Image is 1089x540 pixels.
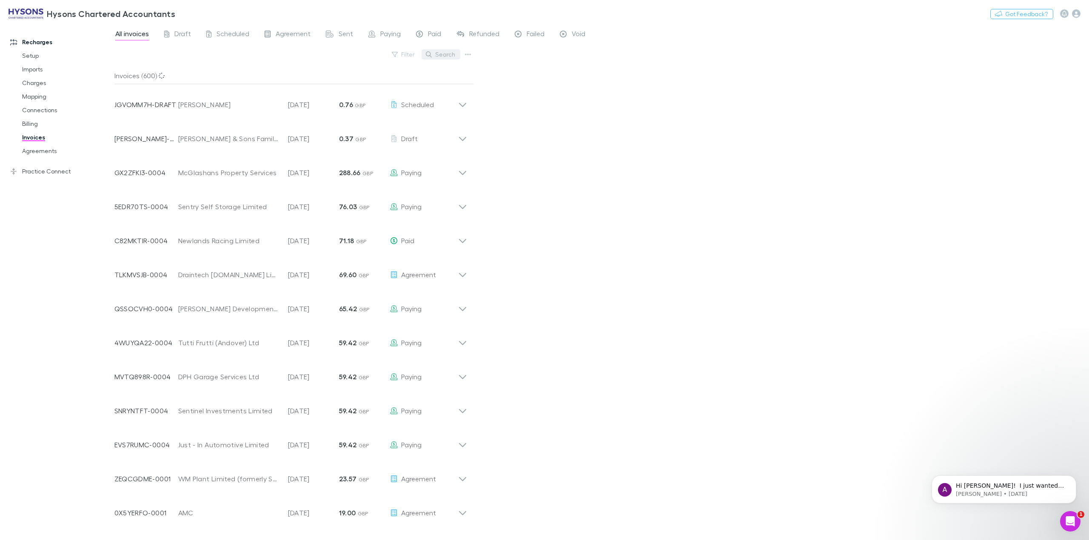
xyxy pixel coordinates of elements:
[362,170,373,176] span: GBP
[401,168,422,176] span: Paying
[114,134,178,144] p: [PERSON_NAME]-0550
[276,29,311,40] span: Agreement
[359,204,370,210] span: GBP
[114,202,178,212] p: 5EDR70TS-0004
[9,9,43,19] img: Hysons Chartered Accountants's Logo
[288,372,339,382] p: [DATE]
[108,84,474,118] div: JGVOMM7H-DRAFT[PERSON_NAME][DATE]0.76 GBPScheduled
[178,270,279,280] div: Draintech [DOMAIN_NAME] Limited
[339,304,357,313] strong: 65.42
[47,9,175,19] h3: Hysons Chartered Accountants
[108,322,474,356] div: 4WUYQA22-0004Tutti Frutti (Andover) Ltd[DATE]59.42 GBPPaying
[114,168,178,178] p: GX2ZFKI3-0004
[339,134,353,143] strong: 0.37
[114,236,178,246] p: C82MKTIR-0004
[339,100,353,109] strong: 0.76
[178,99,279,110] div: [PERSON_NAME]
[114,440,178,450] p: EVS7RUMC-0004
[401,406,422,415] span: Paying
[401,441,422,449] span: Paying
[401,509,436,517] span: Agreement
[401,202,422,210] span: Paying
[178,508,279,518] div: AMC
[359,408,369,415] span: GBP
[428,29,441,40] span: Paid
[1060,511,1080,531] iframe: Intercom live chat
[178,372,279,382] div: DPH Garage Services Ltd
[356,238,367,244] span: GBP
[380,29,401,40] span: Paying
[14,76,121,90] a: Charges
[288,236,339,246] p: [DATE]
[2,165,121,178] a: Practice Connect
[401,236,414,244] span: Paid
[288,270,339,280] p: [DATE]
[339,270,357,279] strong: 69.60
[388,49,420,60] button: Filter
[108,254,474,288] div: TLKMVSJB-0004Draintech [DOMAIN_NAME] Limited[DATE]69.60 GBPAgreement
[14,90,121,103] a: Mapping
[114,372,178,382] p: MVTQ898R-0004
[114,338,178,348] p: 4WUYQA22-0004
[14,131,121,144] a: Invoices
[355,102,365,108] span: GBP
[174,29,191,40] span: Draft
[339,338,357,347] strong: 59.42
[2,35,121,49] a: Recharges
[339,202,357,211] strong: 76.03
[401,475,436,483] span: Agreement
[359,340,369,347] span: GBP
[178,440,279,450] div: Just - In Automotive Limited
[108,288,474,322] div: QSSOCVH0-0004[PERSON_NAME] Developments Ltd[DATE]65.42 GBPPaying
[527,29,544,40] span: Failed
[339,236,354,245] strong: 71.18
[401,100,434,108] span: Scheduled
[288,474,339,484] p: [DATE]
[178,474,279,484] div: WM Plant Limited (formerly Skip Monkey)
[288,406,339,416] p: [DATE]
[114,304,178,314] p: QSSOCVH0-0004
[178,236,279,246] div: Newlands Racing Limited
[3,3,180,24] a: Hysons Chartered Accountants
[108,492,474,526] div: 0X5YERFO-0001AMC[DATE]19.00 GBPAgreement
[339,29,353,40] span: Sent
[108,118,474,152] div: [PERSON_NAME]-0550[PERSON_NAME] & Sons Family Butchers Ltd[DATE]0.37 GBPDraft
[288,168,339,178] p: [DATE]
[178,338,279,348] div: Tutti Frutti (Andover) Ltd
[108,458,474,492] div: ZEQCGDME-0001WM Plant Limited (formerly Skip Monkey)[DATE]23.57 GBPAgreement
[14,117,121,131] a: Billing
[401,134,418,142] span: Draft
[288,440,339,450] p: [DATE]
[37,25,145,116] span: Hi [PERSON_NAME]! ​ I just wanted to give you a quick update. To balance the reconciliation for t...
[919,458,1089,517] iframe: Intercom notifications message
[1078,511,1084,518] span: 1
[288,508,339,518] p: [DATE]
[359,476,369,483] span: GBP
[114,99,178,110] p: JGVOMM7H-DRAFT
[339,509,356,517] strong: 19.00
[178,304,279,314] div: [PERSON_NAME] Developments Ltd
[114,406,178,416] p: SNRYNTFT-0004
[288,304,339,314] p: [DATE]
[572,29,585,40] span: Void
[288,99,339,110] p: [DATE]
[14,103,121,117] a: Connections
[355,136,366,142] span: GBP
[422,49,460,60] button: Search
[115,29,149,40] span: All invoices
[108,424,474,458] div: EVS7RUMC-0004Just - In Automotive Limited[DATE]59.42 GBPPaying
[359,272,369,279] span: GBP
[108,186,474,220] div: 5EDR70TS-0004Sentry Self Storage Limited[DATE]76.03 GBPPaying
[288,338,339,348] p: [DATE]
[288,134,339,144] p: [DATE]
[401,304,422,313] span: Paying
[37,33,147,40] p: Message from Alex, sent 1d ago
[178,134,279,144] div: [PERSON_NAME] & Sons Family Butchers Ltd
[178,168,279,178] div: McGlashans Property Services
[339,406,357,415] strong: 59.42
[14,63,121,76] a: Imports
[990,9,1053,19] button: Got Feedback?
[108,356,474,390] div: MVTQ898R-0004DPH Garage Services Ltd[DATE]59.42 GBPPaying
